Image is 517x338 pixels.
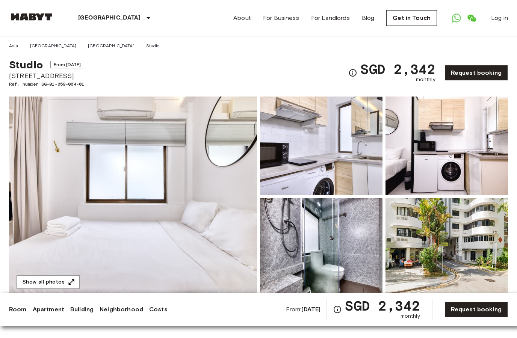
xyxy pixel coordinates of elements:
a: Get in Touch [386,10,437,26]
img: Habyt [9,13,54,21]
a: Studio [146,42,160,49]
img: Picture of unit SG-01-059-004-01 [260,97,382,195]
img: Marketing picture of unit SG-01-059-004-01 [9,97,257,296]
span: From [DATE] [50,61,85,68]
span: [STREET_ADDRESS] [9,71,84,81]
span: SGD 2,342 [360,62,435,76]
a: For Landlords [311,14,350,23]
a: Neighborhood [100,305,143,314]
img: Picture of unit SG-01-059-004-01 [260,198,382,296]
a: [GEOGRAPHIC_DATA] [30,42,77,49]
span: Ref. number SG-01-059-004-01 [9,81,84,88]
svg: Check cost overview for full price breakdown. Please note that discounts apply to new joiners onl... [333,305,342,314]
a: Room [9,305,27,314]
b: [DATE] [301,306,320,313]
a: Open WhatsApp [449,11,464,26]
svg: Check cost overview for full price breakdown. Please note that discounts apply to new joiners onl... [348,68,357,77]
img: Picture of unit SG-01-059-004-01 [385,97,508,195]
a: Building [70,305,94,314]
span: Studio [9,58,43,71]
a: Request booking [444,65,508,81]
a: About [233,14,251,23]
a: Apartment [33,305,64,314]
a: [GEOGRAPHIC_DATA] [88,42,135,49]
a: Asia [9,42,18,49]
span: monthly [401,312,420,320]
a: For Business [263,14,299,23]
span: monthly [416,76,435,83]
a: Blog [362,14,375,23]
a: Request booking [444,302,508,317]
button: Show all photos [17,275,80,289]
img: Picture of unit SG-01-059-004-01 [385,198,508,296]
a: Costs [149,305,168,314]
a: Log in [491,14,508,23]
p: [GEOGRAPHIC_DATA] [78,14,141,23]
a: Open WeChat [464,11,479,26]
span: SGD 2,342 [345,299,420,312]
span: From: [286,305,321,314]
